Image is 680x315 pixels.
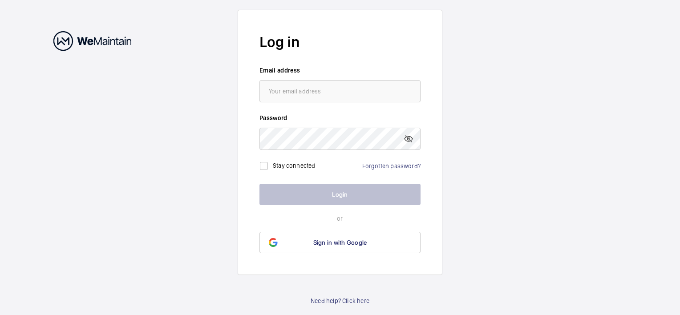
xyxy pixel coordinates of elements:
[362,162,421,170] a: Forgotten password?
[259,80,421,102] input: Your email address
[259,66,421,75] label: Email address
[259,32,421,52] h2: Log in
[259,184,421,205] button: Login
[273,162,316,169] label: Stay connected
[259,113,421,122] label: Password
[311,296,369,305] a: Need help? Click here
[259,214,421,223] p: or
[313,239,367,246] span: Sign in with Google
